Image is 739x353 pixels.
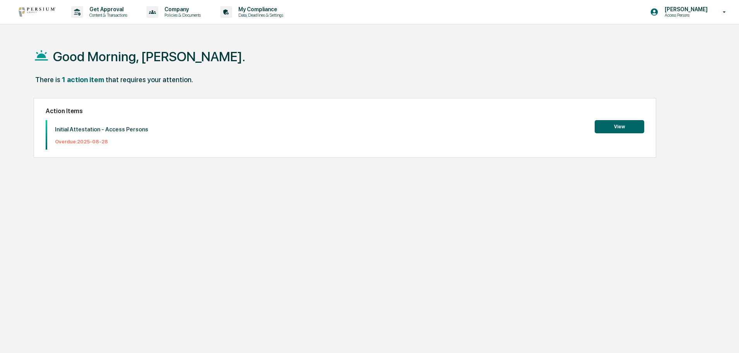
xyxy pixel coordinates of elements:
[659,6,712,12] p: [PERSON_NAME]
[83,12,131,18] p: Content & Transactions
[55,126,148,133] p: Initial Attestation - Access Persons
[232,12,287,18] p: Data, Deadlines & Settings
[62,76,104,84] div: 1 action item
[55,139,148,145] p: Overdue: 2025-08-28
[83,6,131,12] p: Get Approval
[659,12,712,18] p: Access Persons
[595,122,644,130] a: View
[158,6,205,12] p: Company
[19,7,56,17] img: logo
[106,76,193,84] div: that requires your attention.
[35,76,60,84] div: There is
[232,6,287,12] p: My Compliance
[46,107,644,115] h2: Action Items
[158,12,205,18] p: Policies & Documents
[53,49,245,64] h1: Good Morning, [PERSON_NAME].
[595,120,644,133] button: View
